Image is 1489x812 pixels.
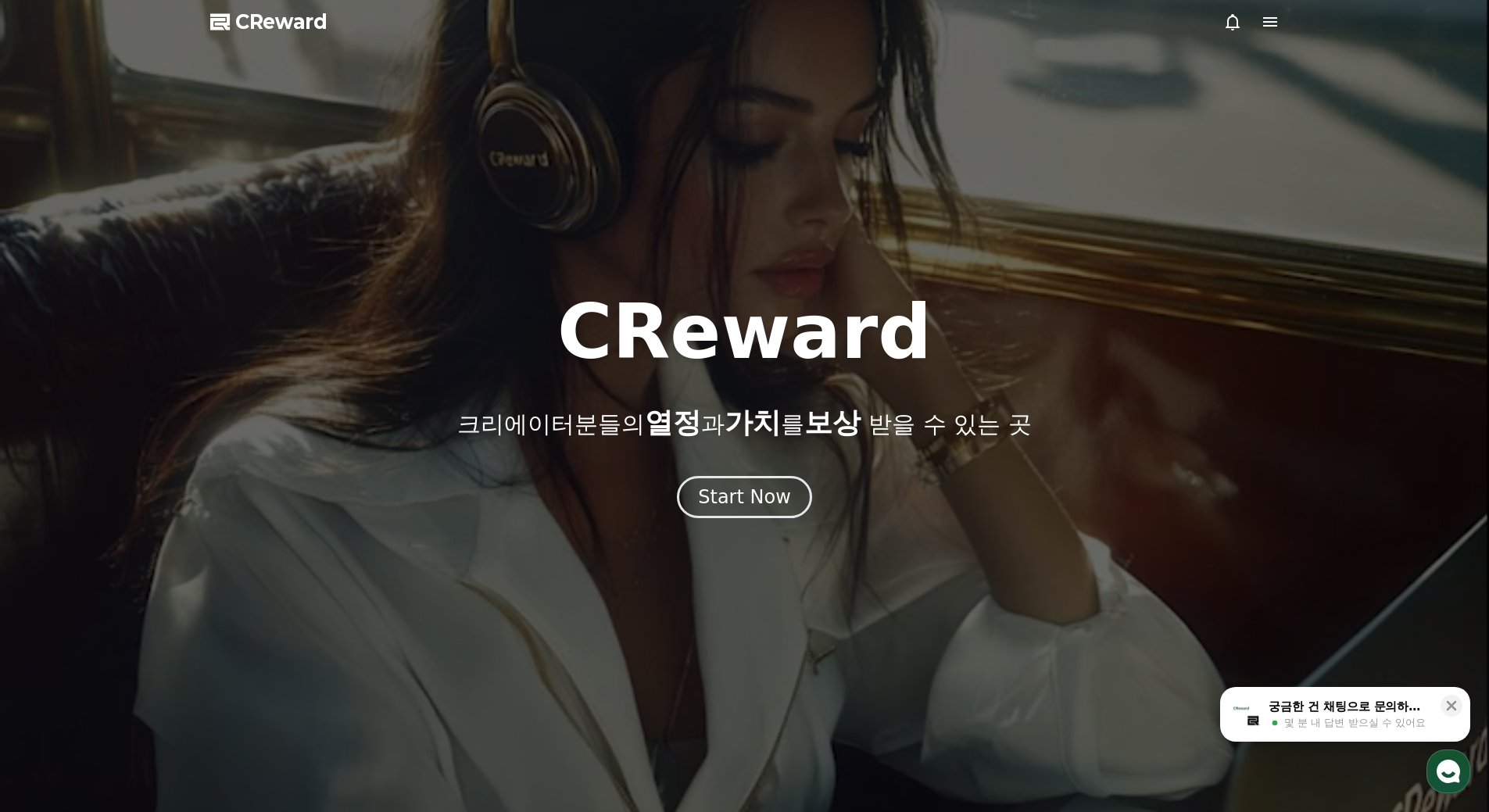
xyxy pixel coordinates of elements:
[677,492,812,506] a: Start Now
[725,406,781,438] span: 가치
[698,485,791,510] div: Start Now
[677,476,812,518] button: Start Now
[557,295,932,370] h1: CReward
[210,9,328,34] a: CReward
[457,407,1031,438] p: 크리에이터분들의 과 를 받을 수 있는 곳
[235,9,328,34] span: CReward
[804,406,861,438] span: 보상
[645,406,701,438] span: 열정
